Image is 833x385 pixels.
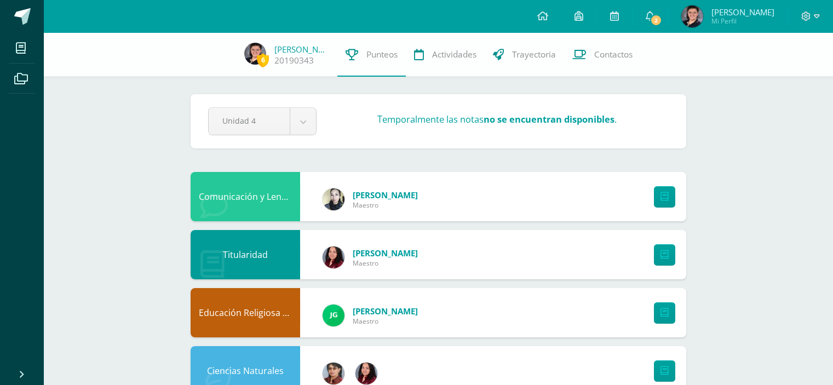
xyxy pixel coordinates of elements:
[191,172,300,221] div: Comunicación y Lenguaje, Idioma Extranjero Inglés
[594,49,633,60] span: Contactos
[377,113,617,125] h3: Temporalmente las notas .
[353,258,418,268] span: Maestro
[337,33,406,77] a: Punteos
[353,189,418,200] span: [PERSON_NAME]
[274,44,329,55] a: [PERSON_NAME]
[711,7,774,18] span: [PERSON_NAME]
[323,188,344,210] img: 119c9a59dca757fc394b575038654f60.png
[191,230,300,279] div: Titularidad
[484,113,614,125] strong: no se encuentran disponibles
[274,55,314,66] a: 20190343
[564,33,641,77] a: Contactos
[681,5,703,27] img: 34b7bb1faa746cc9726c0c91e4880e52.png
[366,49,398,60] span: Punteos
[257,53,269,67] span: 6
[512,49,556,60] span: Trayectoria
[323,363,344,384] img: 62738a800ecd8b6fa95d10d0b85c3dbc.png
[353,306,418,317] span: [PERSON_NAME]
[323,304,344,326] img: 3da61d9b1d2c0c7b8f7e89c78bbce001.png
[244,43,266,65] img: 34b7bb1faa746cc9726c0c91e4880e52.png
[353,317,418,326] span: Maestro
[353,200,418,210] span: Maestro
[650,14,662,26] span: 2
[191,288,300,337] div: Educación Religiosa Escolar
[323,246,344,268] img: 7420dd8cffec07cce464df0021f01d4a.png
[353,248,418,258] span: [PERSON_NAME]
[711,16,774,26] span: Mi Perfil
[485,33,564,77] a: Trayectoria
[355,363,377,384] img: 7420dd8cffec07cce464df0021f01d4a.png
[406,33,485,77] a: Actividades
[209,108,316,135] a: Unidad 4
[222,108,276,134] span: Unidad 4
[432,49,476,60] span: Actividades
